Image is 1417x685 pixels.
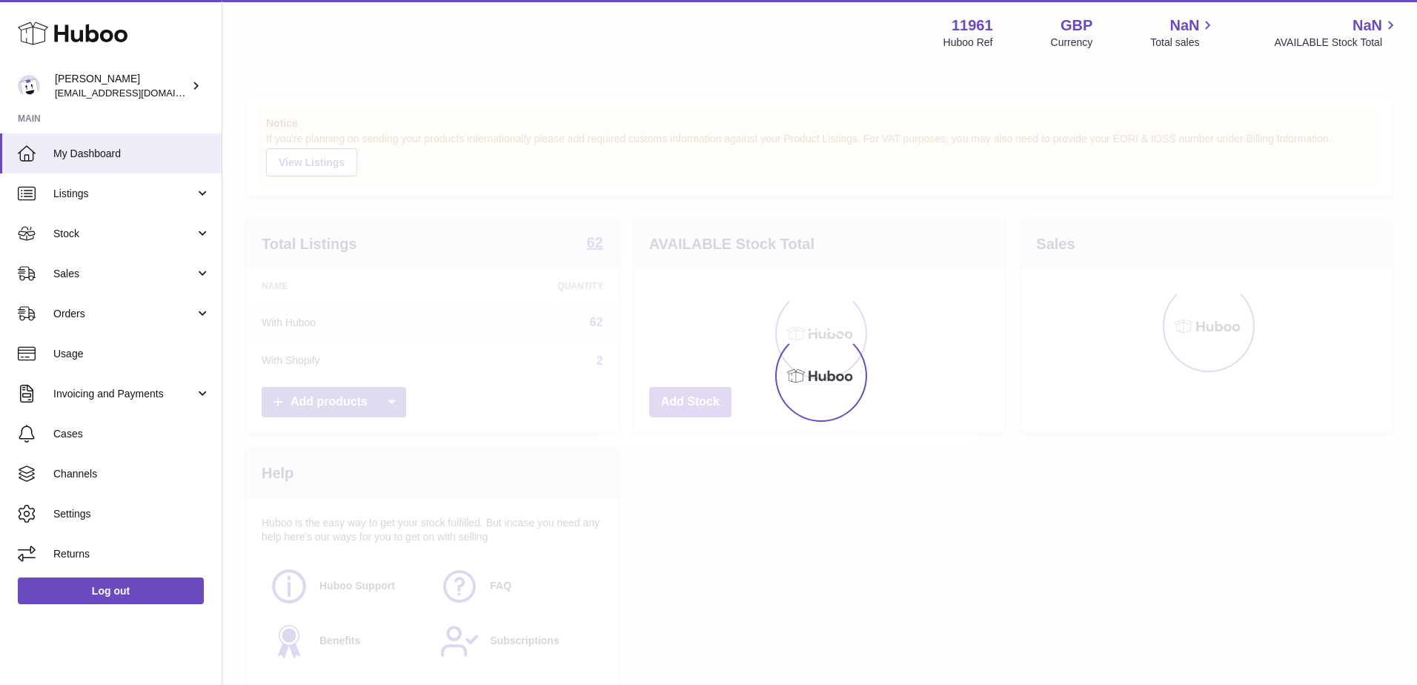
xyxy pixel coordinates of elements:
span: Listings [53,187,195,201]
span: Settings [53,507,210,521]
span: Invoicing and Payments [53,387,195,401]
div: Huboo Ref [943,36,993,50]
span: Sales [53,267,195,281]
a: Log out [18,578,204,604]
span: Stock [53,227,195,241]
span: NaN [1169,16,1199,36]
span: Returns [53,547,210,561]
span: Cases [53,427,210,441]
a: NaN AVAILABLE Stock Total [1274,16,1399,50]
div: [PERSON_NAME] [55,72,188,100]
strong: 11961 [952,16,993,36]
a: NaN Total sales [1150,16,1216,50]
span: Total sales [1150,36,1216,50]
span: Channels [53,467,210,481]
span: Orders [53,307,195,321]
span: AVAILABLE Stock Total [1274,36,1399,50]
span: Usage [53,347,210,361]
img: internalAdmin-11961@internal.huboo.com [18,75,40,97]
span: My Dashboard [53,147,210,161]
span: [EMAIL_ADDRESS][DOMAIN_NAME] [55,87,218,99]
strong: GBP [1061,16,1092,36]
span: NaN [1353,16,1382,36]
div: Currency [1051,36,1093,50]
